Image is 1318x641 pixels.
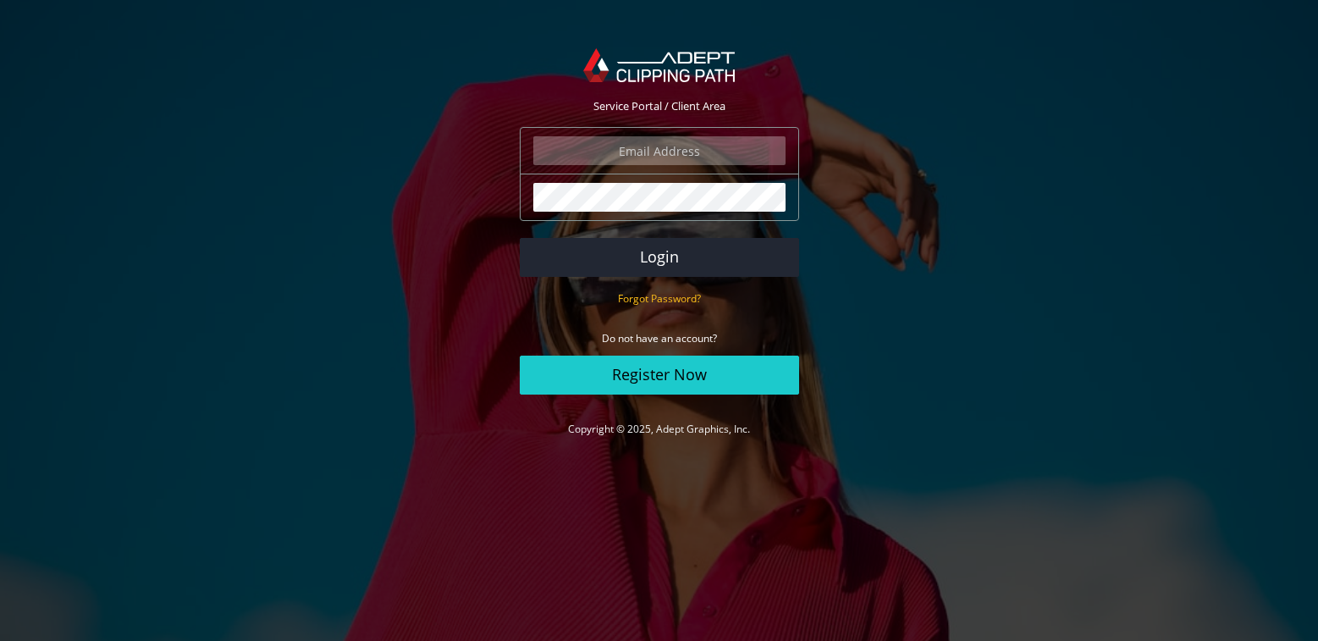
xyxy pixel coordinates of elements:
[618,290,701,306] a: Forgot Password?
[583,48,735,82] img: Adept Graphics
[568,422,750,436] a: Copyright © 2025, Adept Graphics, Inc.
[593,98,725,113] span: Service Portal / Client Area
[520,238,799,277] button: Login
[520,356,799,395] a: Register Now
[533,136,786,165] input: Email Address
[602,331,717,345] small: Do not have an account?
[618,291,701,306] small: Forgot Password?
